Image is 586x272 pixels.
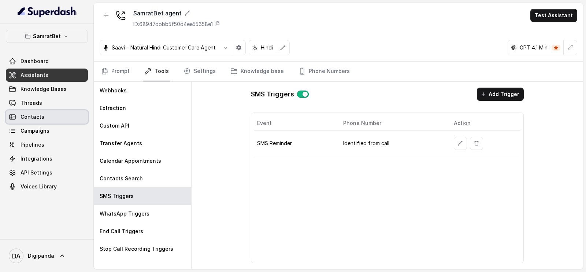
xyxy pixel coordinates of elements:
p: Stop Call Recording Triggers [100,245,173,253]
p: Webhooks [100,87,127,94]
th: Event [254,116,337,131]
td: Identified from call [337,131,448,156]
a: Prompt [100,62,131,81]
div: SamratBet agent [133,9,220,18]
p: Custom API [100,122,129,129]
a: Knowledge Bases [6,82,88,96]
a: Contacts [6,110,88,124]
a: Knowledge base [229,62,285,81]
span: Voices Library [21,183,57,190]
span: Digipanda [28,252,54,260]
p: Calendar Appointments [100,157,161,165]
a: Voices Library [6,180,88,193]
a: Assistants [6,69,88,82]
p: Extraction [100,104,126,112]
span: Integrations [21,155,52,162]
span: API Settings [21,169,52,176]
a: Phone Numbers [297,62,351,81]
a: Pipelines [6,138,88,151]
th: Action [448,116,521,131]
p: ID: 68947dbbb5f50d4ee55658e1 [133,21,213,28]
a: Settings [182,62,217,81]
span: Campaigns [21,127,49,135]
p: SamratBet [33,32,61,41]
a: Digipanda [6,246,88,266]
td: SMS Reminder [254,131,337,156]
p: Hindi [261,44,273,51]
p: Transfer Agents [100,140,142,147]
p: WhatsApp Triggers [100,210,149,217]
p: GPT 4.1 Mini [520,44,549,51]
p: Saavi – Natural Hindi Customer Care Agent [112,44,216,51]
p: SMS Triggers [100,192,134,200]
img: light.svg [18,6,77,18]
a: Threads [6,96,88,110]
span: Threads [21,99,42,107]
button: Test Assistant [530,9,577,22]
a: Tools [143,62,170,81]
span: Dashboard [21,58,49,65]
th: Phone Number [337,116,448,131]
button: SamratBet [6,30,88,43]
span: Pipelines [21,141,44,148]
span: Contacts [21,113,44,121]
span: Assistants [21,71,48,79]
a: Dashboard [6,55,88,68]
p: End Call Triggers [100,228,143,235]
svg: openai logo [511,45,517,51]
nav: Tabs [100,62,577,81]
text: DA [12,252,21,260]
button: Add Trigger [477,88,524,101]
a: Integrations [6,152,88,165]
h1: SMS Triggers [251,88,294,100]
p: Contacts Search [100,175,143,182]
a: API Settings [6,166,88,179]
span: Knowledge Bases [21,85,67,93]
a: Campaigns [6,124,88,137]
